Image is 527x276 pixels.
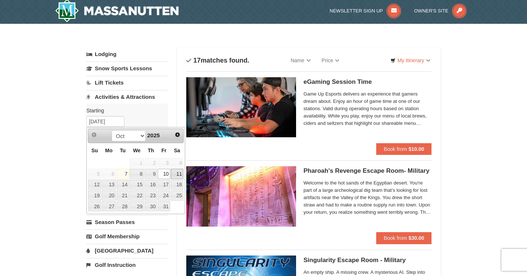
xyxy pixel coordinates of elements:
[145,180,157,190] a: 16
[117,180,129,190] a: 14
[130,180,144,190] a: 15
[414,8,449,14] span: Owner's Site
[102,201,116,212] a: 27
[86,215,168,229] a: Season Passes
[171,169,183,179] a: 11
[171,190,183,201] a: 25
[86,90,168,104] a: Activities & Attractions
[88,180,101,190] a: 12
[105,148,112,153] span: Monday
[376,143,431,155] button: Book from $10.00
[148,148,154,153] span: Thursday
[86,61,168,75] a: Snow Sports Lessons
[408,146,424,152] strong: $10.00
[158,201,170,212] a: 31
[408,235,424,241] strong: $30.00
[384,235,407,241] span: Book from
[303,179,431,216] span: Welcome to the hot sands of the Egyptian desert. You're part of a large archeological dig team th...
[130,201,144,212] a: 29
[102,190,116,201] a: 20
[91,132,97,138] span: Prev
[130,190,144,201] a: 22
[303,90,431,127] span: Game Up Esports delivers an experience that gamers dream about. Enjoy an hour of game time at one...
[86,76,168,89] a: Lift Tickets
[175,132,180,138] span: Next
[186,166,296,226] img: 6619913-410-20a124c9.jpg
[117,201,129,212] a: 28
[86,258,168,272] a: Golf Instruction
[285,53,316,68] a: Name
[330,8,401,14] a: Newsletter Sign Up
[386,55,435,66] a: My Itinerary
[161,148,167,153] span: Friday
[414,8,467,14] a: Owner's Site
[130,169,144,179] a: 8
[130,158,144,168] span: 1
[88,190,101,201] a: 19
[171,180,183,190] a: 18
[147,132,160,138] span: 2025
[133,148,141,153] span: Wednesday
[89,130,99,140] a: Prev
[88,169,101,179] span: 5
[145,158,157,168] span: 2
[145,201,157,212] a: 30
[303,167,431,175] h5: Pharoah's Revenge Escape Room- Military
[158,190,170,201] a: 24
[145,169,157,179] a: 9
[86,230,168,243] a: Golf Membership
[303,257,431,264] h5: Singularity Escape Room - Military
[171,158,183,168] span: 4
[145,190,157,201] a: 23
[120,148,126,153] span: Tuesday
[186,57,249,64] h4: matches found.
[158,180,170,190] a: 17
[186,77,296,137] img: 19664770-34-0b975b5b.jpg
[102,169,116,179] span: 6
[316,53,345,68] a: Price
[172,130,183,140] a: Next
[376,232,431,244] button: Book from $30.00
[91,148,98,153] span: Sunday
[158,158,170,168] span: 3
[117,169,129,179] a: 7
[117,190,129,201] a: 21
[88,201,101,212] a: 26
[384,146,407,152] span: Book from
[102,180,116,190] a: 13
[158,169,170,179] a: 10
[86,107,162,114] label: Starting
[330,8,383,14] span: Newsletter Sign Up
[174,148,180,153] span: Saturday
[303,78,431,86] h5: eGaming Session Time
[193,57,201,64] span: 17
[86,48,168,61] a: Lodging
[86,244,168,257] a: [GEOGRAPHIC_DATA]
